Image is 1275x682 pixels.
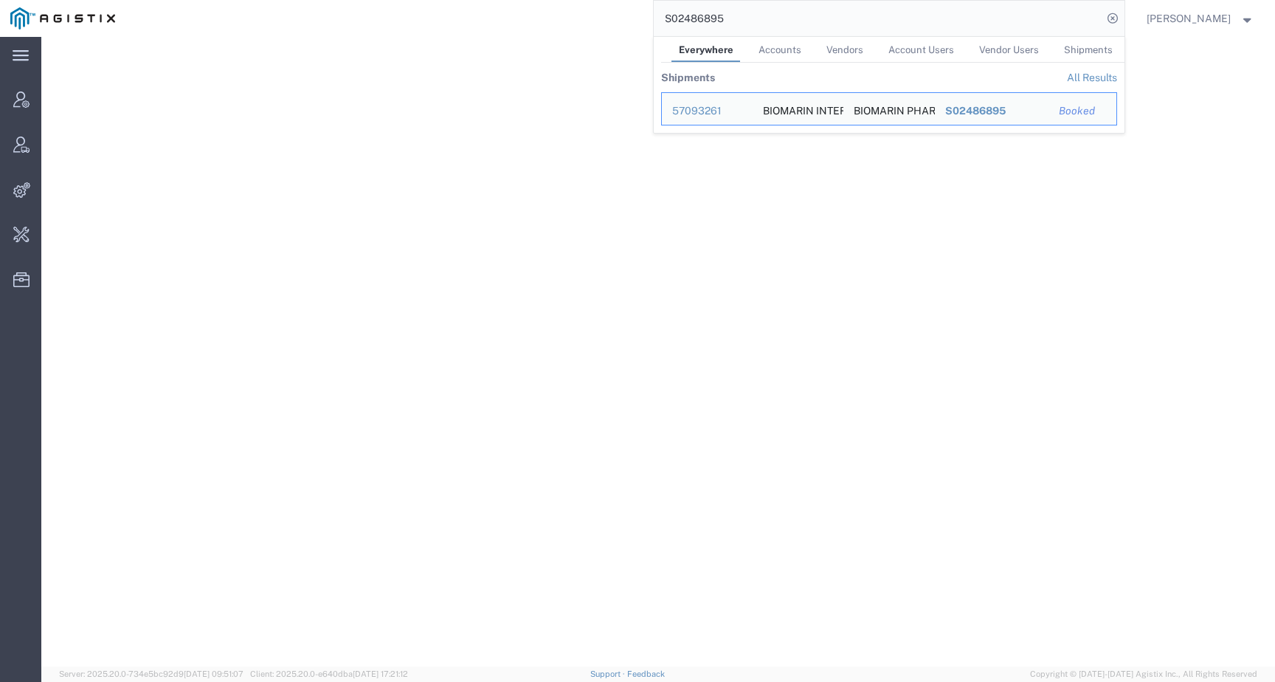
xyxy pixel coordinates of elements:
span: S02486895 [944,105,1005,117]
div: BIOMARIN INTERNATIONAL LIMITED [762,93,833,125]
span: [DATE] 09:51:07 [184,669,243,678]
a: Feedback [627,669,665,678]
div: 57093261 [672,103,742,119]
span: Everywhere [679,44,733,55]
th: Shipments [661,63,715,92]
input: Search for shipment number, reference number [654,1,1102,36]
img: logo [10,7,115,30]
div: BIOMARIN PHARMACEUTICAL INC. [854,93,925,125]
table: Search Results [661,63,1124,133]
span: [DATE] 17:21:12 [353,669,408,678]
a: View all shipments found by criterion [1067,72,1117,83]
span: Copyright © [DATE]-[DATE] Agistix Inc., All Rights Reserved [1030,668,1257,681]
span: Vendors [826,44,863,55]
a: Support [590,669,627,678]
div: Booked [1059,103,1106,119]
button: [PERSON_NAME] [1146,10,1255,27]
span: Client: 2025.20.0-e640dba [250,669,408,678]
span: Vendor Users [979,44,1039,55]
span: Account Users [888,44,954,55]
div: S02486895 [944,103,1038,119]
iframe: FS Legacy Container [41,37,1275,666]
span: Accounts [759,44,801,55]
span: Kate Petrenko [1147,10,1231,27]
span: Server: 2025.20.0-734e5bc92d9 [59,669,243,678]
span: Shipments [1064,44,1113,55]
